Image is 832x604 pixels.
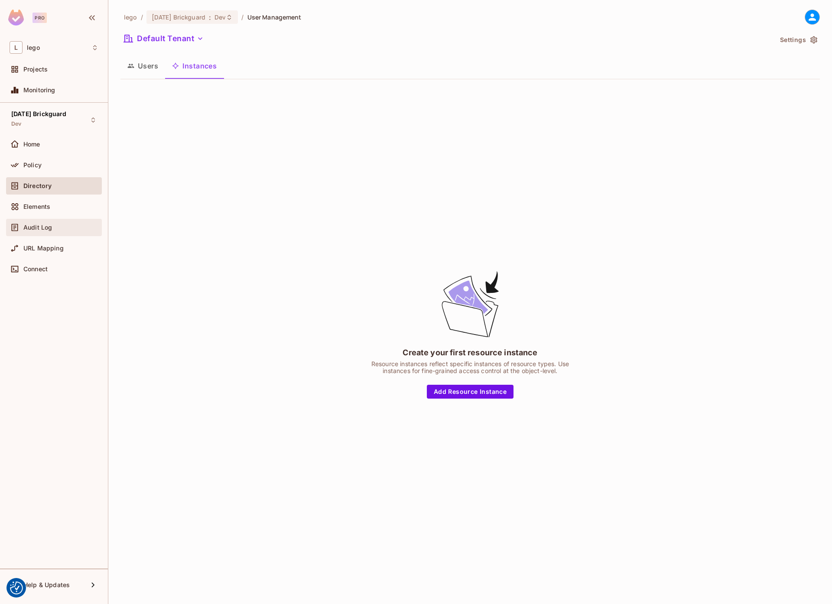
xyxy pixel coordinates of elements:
button: Settings [777,33,820,47]
span: Elements [23,203,50,210]
span: Dev [11,120,21,127]
span: Audit Log [23,224,52,231]
span: the active workspace [124,13,137,21]
div: Pro [32,13,47,23]
button: Consent Preferences [10,581,23,594]
span: L [10,41,23,54]
span: : [208,14,211,21]
span: Directory [23,182,52,189]
span: Dev [214,13,226,21]
div: Resource instances reflect specific instances of resource types. Use instances for fine-grained a... [362,360,578,374]
span: Monitoring [23,87,55,94]
span: Projects [23,66,48,73]
span: Help & Updates [23,581,70,588]
span: Workspace: lego [27,44,40,51]
button: Users [120,55,165,77]
div: Create your first resource instance [403,347,537,358]
button: Instances [165,55,224,77]
span: [DATE] Brickguard [152,13,205,21]
img: SReyMgAAAABJRU5ErkJggg== [8,10,24,26]
span: User Management [247,13,302,21]
img: Revisit consent button [10,581,23,594]
button: Default Tenant [120,32,207,45]
span: URL Mapping [23,245,64,252]
span: [DATE] Brickguard [11,110,67,117]
li: / [241,13,244,21]
span: Connect [23,266,48,273]
span: Home [23,141,40,148]
span: Policy [23,162,42,169]
button: Add Resource Instance [427,385,513,399]
li: / [141,13,143,21]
